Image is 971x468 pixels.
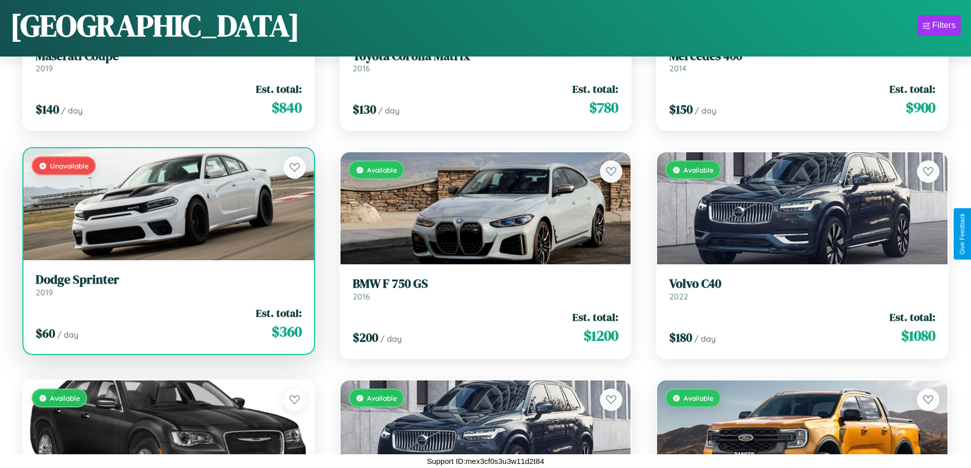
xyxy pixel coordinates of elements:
span: Available [50,394,80,402]
h3: Maserati Coupe [36,49,302,64]
span: $ 900 [906,97,935,118]
span: $ 200 [353,329,378,346]
h3: Volvo C40 [669,277,935,291]
div: Give Feedback [959,213,966,255]
span: 2014 [669,63,687,73]
span: / day [694,334,716,344]
span: $ 60 [36,325,55,342]
span: Est. total: [256,306,302,320]
a: Volvo C402022 [669,277,935,301]
span: $ 1080 [901,325,935,346]
a: Toyota Corolla Matrix2016 [353,49,619,74]
span: $ 1200 [584,325,618,346]
span: 2016 [353,291,370,301]
span: $ 180 [669,329,692,346]
span: / day [378,105,400,116]
span: Available [367,166,397,174]
span: 2016 [353,63,370,73]
span: / day [695,105,716,116]
span: $ 360 [272,321,302,342]
span: 2019 [36,287,53,297]
span: Est. total: [256,81,302,96]
span: Est. total: [572,81,618,96]
span: $ 130 [353,101,376,118]
span: 2019 [36,63,53,73]
span: Unavailable [50,161,89,170]
a: BMW F 750 GS2016 [353,277,619,301]
h1: [GEOGRAPHIC_DATA] [10,5,300,46]
span: $ 840 [272,97,302,118]
h3: Mercedes 400 [669,49,935,64]
span: Est. total: [889,310,935,324]
a: Dodge Sprinter2019 [36,272,302,297]
span: / day [61,105,83,116]
h3: Toyota Corolla Matrix [353,49,619,64]
span: $ 780 [589,97,618,118]
div: Filters [932,20,956,31]
span: $ 150 [669,101,693,118]
span: 2022 [669,291,688,301]
p: Support ID: mex3cf0s3u3w11d2t84 [427,454,544,468]
h3: Dodge Sprinter [36,272,302,287]
a: Maserati Coupe2019 [36,49,302,74]
span: Available [684,166,714,174]
span: / day [57,329,78,340]
a: Mercedes 4002014 [669,49,935,74]
span: / day [380,334,402,344]
span: $ 140 [36,101,59,118]
h3: BMW F 750 GS [353,277,619,291]
span: Available [684,394,714,402]
span: Est. total: [889,81,935,96]
button: Filters [917,15,961,36]
span: Available [367,394,397,402]
span: Est. total: [572,310,618,324]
